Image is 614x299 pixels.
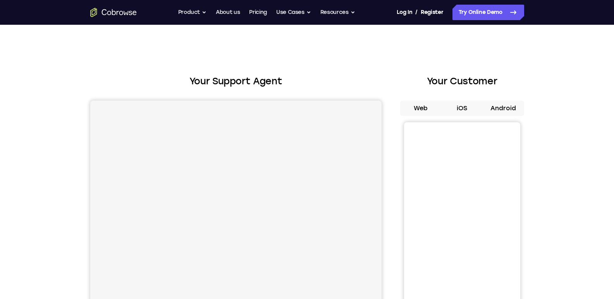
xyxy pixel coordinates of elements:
h2: Your Support Agent [90,74,382,88]
button: Resources [320,5,355,20]
a: Pricing [249,5,267,20]
a: Log In [397,5,412,20]
a: Try Online Demo [452,5,524,20]
button: Android [483,101,524,116]
a: Go to the home page [90,8,137,17]
button: iOS [441,101,483,116]
button: Use Cases [276,5,311,20]
h2: Your Customer [400,74,524,88]
button: Web [400,101,442,116]
span: / [415,8,418,17]
a: About us [216,5,240,20]
button: Product [178,5,207,20]
a: Register [421,5,443,20]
